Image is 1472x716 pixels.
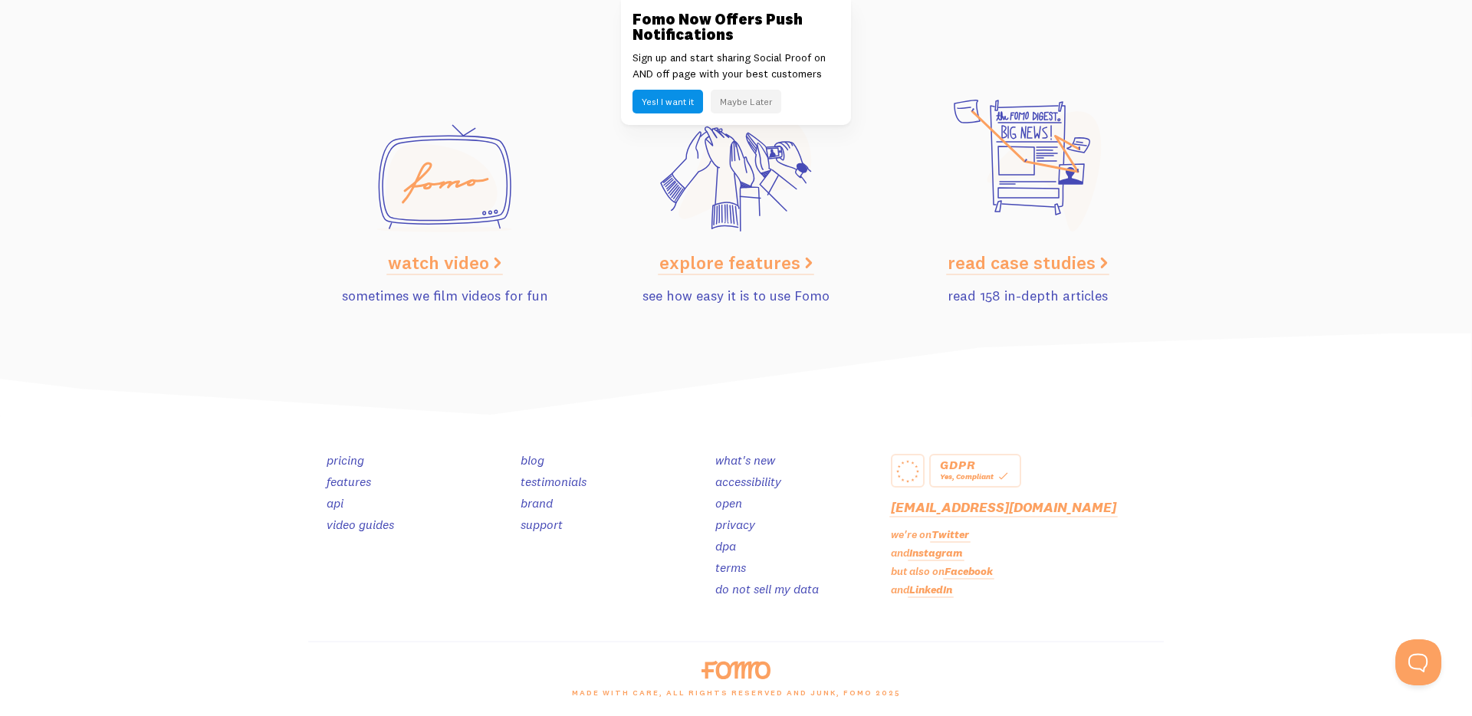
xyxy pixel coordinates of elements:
a: terms [715,560,746,575]
a: testimonials [521,474,586,489]
div: Yes, Compliant [940,469,1010,483]
p: but also on [891,563,1164,580]
p: read 158 in-depth articles [891,285,1164,306]
a: LinkedIn [909,583,952,596]
div: GDPR [940,460,1010,469]
a: features [327,474,371,489]
a: GDPR Yes, Compliant [929,454,1021,488]
a: read case studies [948,251,1108,274]
p: we're on [891,527,1164,543]
a: do not sell my data [715,581,819,596]
a: privacy [715,517,755,532]
a: what's new [715,452,775,468]
button: Yes! I want it [632,90,703,113]
a: brand [521,495,553,511]
a: Facebook [945,564,993,578]
a: open [715,495,742,511]
p: sometimes we film videos for fun [308,285,581,306]
p: and [891,582,1164,598]
img: fomo-logo-orange-8ab935bcb42dfda78e33409a85f7af36b90c658097e6bb5368b87284a318b3da.svg [701,661,770,679]
p: and [891,545,1164,561]
a: pricing [327,452,364,468]
a: api [327,495,343,511]
a: [EMAIL_ADDRESS][DOMAIN_NAME] [891,498,1116,516]
button: Maybe Later [711,90,781,113]
a: watch video [388,251,501,274]
a: explore features [659,251,813,274]
a: blog [521,452,544,468]
div: made with care, all rights reserved and junk, Fomo 2025 [299,679,1173,716]
p: Sign up and start sharing Social Proof on AND off page with your best customers [632,50,839,82]
h3: Fomo Now Offers Push Notifications [632,11,839,42]
a: accessibility [715,474,781,489]
a: Instagram [909,546,963,560]
p: see how easy it is to use Fomo [600,285,872,306]
a: dpa [715,538,736,553]
a: video guides [327,517,394,532]
iframe: Help Scout Beacon - Open [1395,639,1441,685]
a: support [521,517,563,532]
a: Twitter [932,527,969,541]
